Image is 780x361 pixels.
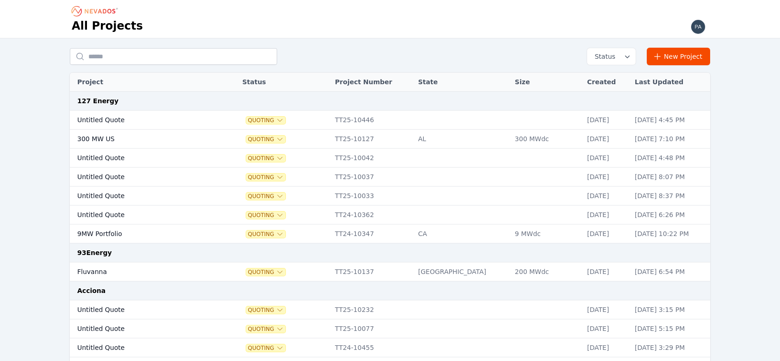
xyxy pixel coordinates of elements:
[70,262,710,281] tr: FluvannaQuotingTT25-10137[GEOGRAPHIC_DATA]200 MWdc[DATE][DATE] 6:54 PM
[630,300,710,319] td: [DATE] 3:15 PM
[582,319,630,338] td: [DATE]
[630,149,710,168] td: [DATE] 4:48 PM
[70,130,215,149] td: 300 MW US
[70,338,215,357] td: Untitled Quote
[70,224,710,243] tr: 9MW PortfolioQuotingTT24-10347CA9 MWdc[DATE][DATE] 10:22 PM
[70,319,710,338] tr: Untitled QuoteQuotingTT25-10077[DATE][DATE] 5:15 PM
[246,136,285,143] button: Quoting
[630,205,710,224] td: [DATE] 6:26 PM
[582,262,630,281] td: [DATE]
[70,205,710,224] tr: Untitled QuoteQuotingTT24-10362[DATE][DATE] 6:26 PM
[246,306,285,314] button: Quoting
[414,262,510,281] td: [GEOGRAPHIC_DATA]
[72,4,121,19] nav: Breadcrumb
[582,300,630,319] td: [DATE]
[70,168,710,187] tr: Untitled QuoteQuotingTT25-10037[DATE][DATE] 8:07 PM
[630,224,710,243] td: [DATE] 10:22 PM
[70,73,215,92] th: Project
[70,205,215,224] td: Untitled Quote
[330,262,414,281] td: TT25-10137
[330,224,414,243] td: TT24-10347
[70,319,215,338] td: Untitled Quote
[582,168,630,187] td: [DATE]
[238,73,330,92] th: Status
[630,111,710,130] td: [DATE] 4:45 PM
[582,187,630,205] td: [DATE]
[630,168,710,187] td: [DATE] 8:07 PM
[70,224,215,243] td: 9MW Portfolio
[70,281,710,300] td: Acciona
[630,73,710,92] th: Last Updated
[246,155,285,162] button: Quoting
[70,92,710,111] td: 127 Energy
[70,187,215,205] td: Untitled Quote
[582,205,630,224] td: [DATE]
[330,168,414,187] td: TT25-10037
[246,230,285,238] button: Quoting
[70,111,215,130] td: Untitled Quote
[330,111,414,130] td: TT25-10446
[582,224,630,243] td: [DATE]
[70,262,215,281] td: Fluvanna
[72,19,143,33] h1: All Projects
[246,344,285,352] button: Quoting
[330,205,414,224] td: TT24-10362
[70,243,710,262] td: 93Energy
[330,319,414,338] td: TT25-10077
[691,19,706,34] img: paul.mcmillan@nevados.solar
[246,193,285,200] button: Quoting
[70,149,215,168] td: Untitled Quote
[630,187,710,205] td: [DATE] 8:37 PM
[330,130,414,149] td: TT25-10127
[70,300,710,319] tr: Untitled QuoteQuotingTT25-10232[DATE][DATE] 3:15 PM
[70,111,710,130] tr: Untitled QuoteQuotingTT25-10446[DATE][DATE] 4:45 PM
[647,48,710,65] a: New Project
[246,117,285,124] button: Quoting
[70,168,215,187] td: Untitled Quote
[630,338,710,357] td: [DATE] 3:29 PM
[414,73,510,92] th: State
[330,187,414,205] td: TT25-10033
[246,325,285,333] button: Quoting
[330,338,414,357] td: TT24-10455
[246,174,285,181] button: Quoting
[582,73,630,92] th: Created
[630,262,710,281] td: [DATE] 6:54 PM
[630,130,710,149] td: [DATE] 7:10 PM
[70,300,215,319] td: Untitled Quote
[414,224,510,243] td: CA
[70,149,710,168] tr: Untitled QuoteQuotingTT25-10042[DATE][DATE] 4:48 PM
[246,212,285,219] button: Quoting
[414,130,510,149] td: AL
[510,262,582,281] td: 200 MWdc
[330,149,414,168] td: TT25-10042
[582,111,630,130] td: [DATE]
[582,149,630,168] td: [DATE]
[582,130,630,149] td: [DATE]
[330,73,414,92] th: Project Number
[582,338,630,357] td: [DATE]
[330,300,414,319] td: TT25-10232
[587,48,636,65] button: Status
[630,319,710,338] td: [DATE] 5:15 PM
[70,338,710,357] tr: Untitled QuoteQuotingTT24-10455[DATE][DATE] 3:29 PM
[510,73,582,92] th: Size
[591,52,615,61] span: Status
[246,268,285,276] button: Quoting
[510,224,582,243] td: 9 MWdc
[70,187,710,205] tr: Untitled QuoteQuotingTT25-10033[DATE][DATE] 8:37 PM
[510,130,582,149] td: 300 MWdc
[70,130,710,149] tr: 300 MW USQuotingTT25-10127AL300 MWdc[DATE][DATE] 7:10 PM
